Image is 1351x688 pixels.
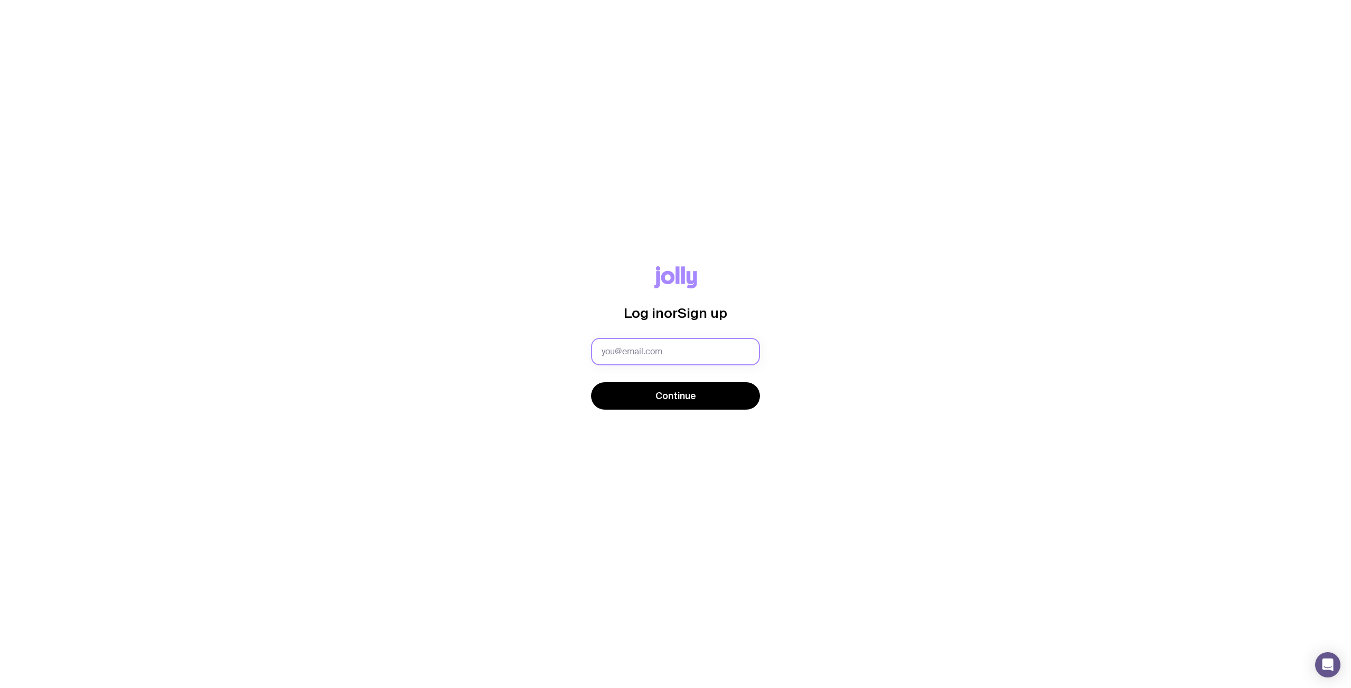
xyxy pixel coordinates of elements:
span: Continue [655,390,696,402]
div: Open Intercom Messenger [1315,652,1340,677]
input: you@email.com [591,338,760,365]
button: Continue [591,382,760,410]
span: or [664,305,678,321]
span: Log in [624,305,664,321]
span: Sign up [678,305,727,321]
